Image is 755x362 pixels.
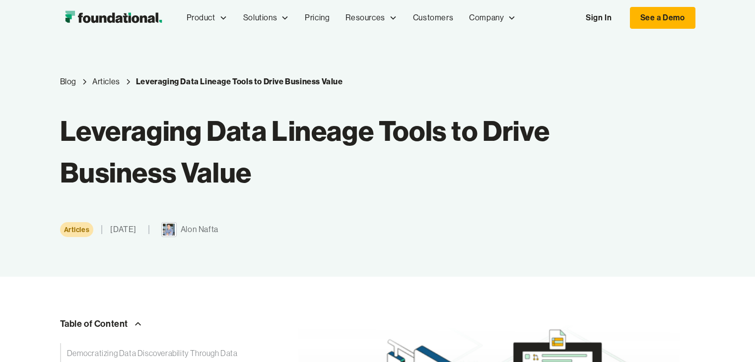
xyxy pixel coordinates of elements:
[405,1,461,34] a: Customers
[345,11,385,24] div: Resources
[338,1,405,34] div: Resources
[60,75,76,88] a: Blog
[64,224,90,235] div: Articles
[243,11,277,24] div: Solutions
[469,11,504,24] div: Company
[297,1,338,34] a: Pricing
[187,11,215,24] div: Product
[60,110,568,193] h1: Leveraging Data Lineage Tools to Drive Business Value
[136,75,343,88] a: Current blog
[92,75,120,88] div: Articles
[110,223,137,236] div: [DATE]
[576,7,621,28] a: Sign In
[60,8,167,28] img: Foundational Logo
[235,1,297,34] div: Solutions
[92,75,120,88] a: Category
[136,75,343,88] div: Leveraging Data Lineage Tools to Drive Business Value
[461,1,524,34] div: Company
[630,7,695,29] a: See a Demo
[179,1,235,34] div: Product
[132,318,144,330] img: Arrow
[60,8,167,28] a: home
[181,223,218,236] div: Alon Nafta
[60,222,94,237] a: Category
[60,316,129,331] div: Table of Content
